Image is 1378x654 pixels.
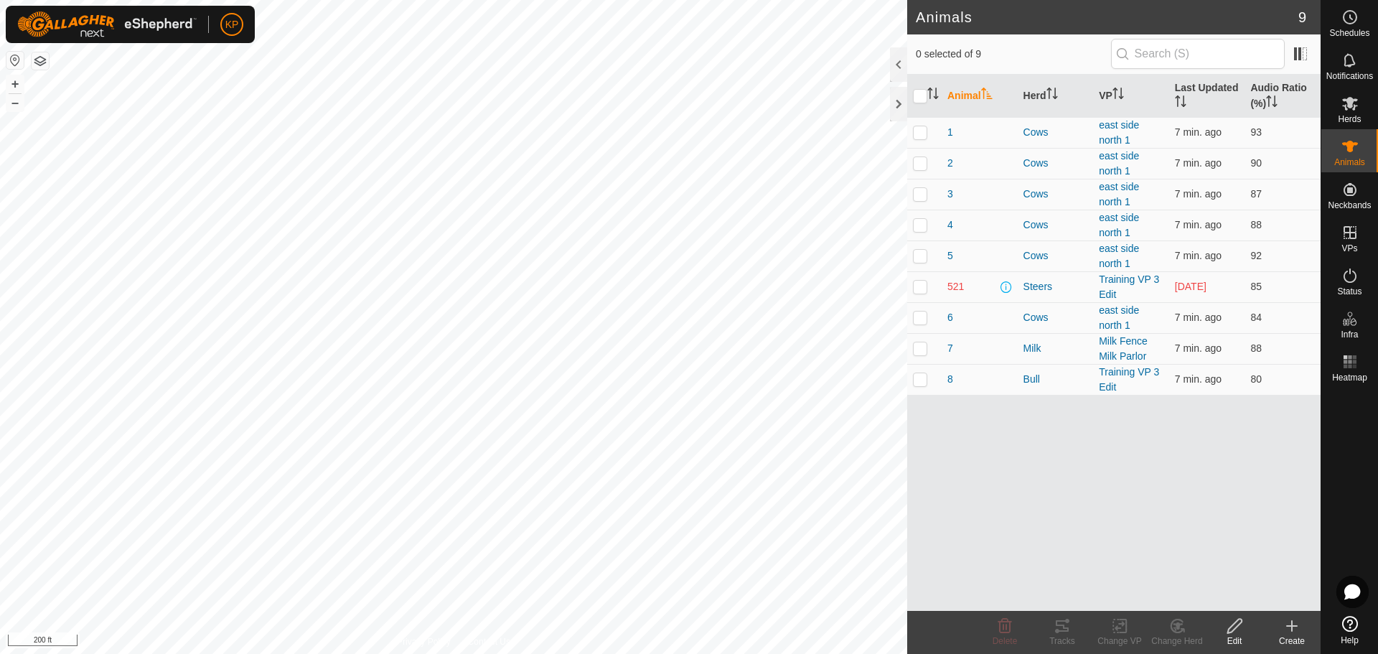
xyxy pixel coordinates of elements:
[1033,635,1091,648] div: Tracks
[1023,341,1088,356] div: Milk
[1148,635,1206,648] div: Change Herd
[1023,310,1088,325] div: Cows
[397,635,451,648] a: Privacy Policy
[468,635,510,648] a: Contact Us
[947,125,953,140] span: 1
[947,341,953,356] span: 7
[1023,279,1088,294] div: Steers
[1328,201,1371,210] span: Neckbands
[1245,75,1321,118] th: Audio Ratio (%)
[1112,90,1124,101] p-sorticon: Activate to sort
[1263,635,1321,648] div: Create
[942,75,1018,118] th: Animal
[1169,75,1245,118] th: Last Updated
[1099,119,1139,146] a: east side north 1
[1023,187,1088,202] div: Cows
[916,47,1111,62] span: 0 selected of 9
[1023,218,1088,233] div: Cows
[947,156,953,171] span: 2
[1175,281,1206,292] span: Aug 10, 2025, 8:16 PM
[1175,373,1222,385] span: Aug 13, 2025, 5:31 PM
[1099,243,1139,269] a: east side north 1
[947,372,953,387] span: 8
[1175,157,1222,169] span: Aug 13, 2025, 5:31 PM
[1341,244,1357,253] span: VPs
[1175,98,1186,109] p-sorticon: Activate to sort
[947,248,953,263] span: 5
[927,90,939,101] p-sorticon: Activate to sort
[1099,212,1139,238] a: east side north 1
[1023,125,1088,140] div: Cows
[1250,188,1262,200] span: 87
[1250,250,1262,261] span: 92
[1250,126,1262,138] span: 93
[1175,250,1222,261] span: Aug 13, 2025, 5:31 PM
[1337,287,1361,296] span: Status
[1175,188,1222,200] span: Aug 13, 2025, 5:31 PM
[1099,304,1139,331] a: east side north 1
[6,52,24,69] button: Reset Map
[1250,342,1262,354] span: 88
[1266,98,1278,109] p-sorticon: Activate to sort
[32,52,49,70] button: Map Layers
[1250,281,1262,292] span: 85
[1046,90,1058,101] p-sorticon: Activate to sort
[1111,39,1285,69] input: Search (S)
[1298,6,1306,28] span: 9
[1023,248,1088,263] div: Cows
[947,279,964,294] span: 521
[1341,330,1358,339] span: Infra
[1334,158,1365,167] span: Animals
[1175,126,1222,138] span: Aug 13, 2025, 5:31 PM
[1099,181,1139,207] a: east side north 1
[1250,219,1262,230] span: 88
[1250,312,1262,323] span: 84
[1329,29,1369,37] span: Schedules
[1175,312,1222,323] span: Aug 13, 2025, 5:31 PM
[225,17,239,32] span: KP
[1099,150,1139,177] a: east side north 1
[947,310,953,325] span: 6
[1099,366,1159,393] a: Training VP 3 Edit
[1250,157,1262,169] span: 90
[1093,75,1169,118] th: VP
[17,11,197,37] img: Gallagher Logo
[1338,115,1361,123] span: Herds
[6,94,24,111] button: –
[1099,274,1159,300] a: Training VP 3 Edit
[947,187,953,202] span: 3
[947,218,953,233] span: 4
[1326,72,1373,80] span: Notifications
[993,636,1018,646] span: Delete
[1332,373,1367,382] span: Heatmap
[1099,335,1148,362] a: Milk Fence Milk Parlor
[1023,156,1088,171] div: Cows
[1341,636,1359,645] span: Help
[1206,635,1263,648] div: Edit
[1175,342,1222,354] span: Aug 13, 2025, 5:31 PM
[6,75,24,93] button: +
[981,90,993,101] p-sorticon: Activate to sort
[1321,610,1378,650] a: Help
[1175,219,1222,230] span: Aug 13, 2025, 5:31 PM
[1018,75,1094,118] th: Herd
[1023,372,1088,387] div: Bull
[1091,635,1148,648] div: Change VP
[916,9,1298,26] h2: Animals
[1250,373,1262,385] span: 80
